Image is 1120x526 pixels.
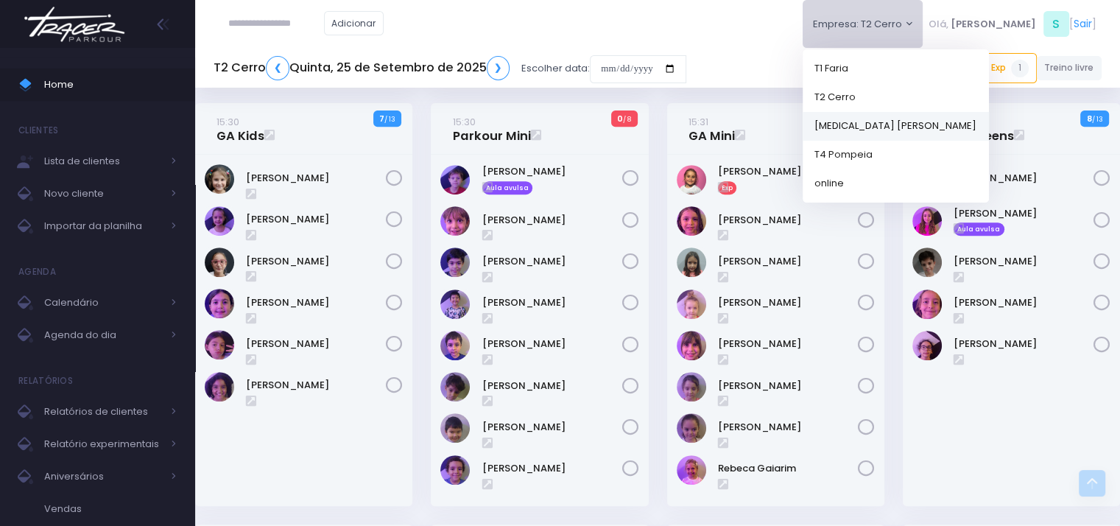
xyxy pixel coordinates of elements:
img: André Thormann Poyart [440,165,470,194]
span: Lista de clientes [44,152,162,171]
a: [PERSON_NAME] [482,254,622,269]
img: Julia Abrell Ribeiro [205,248,234,277]
img: Elis Victoria Barroso Espinola [677,165,706,194]
a: [PERSON_NAME] [246,171,386,186]
small: / 13 [384,115,395,124]
img: Miguel Aberle Rodrigues [912,331,942,360]
small: 15:30 [216,115,239,129]
a: [PERSON_NAME] [246,212,386,227]
a: [PERSON_NAME] [954,254,1093,269]
img: Mikael Arina Scudeller [440,413,470,443]
a: [PERSON_NAME] [482,461,622,476]
a: [PERSON_NAME] [482,213,622,228]
a: T2 Cerro [803,83,989,111]
h4: Agenda [18,257,56,287]
a: 15:31GA Mini [688,114,735,144]
h4: Clientes [18,116,58,145]
a: [PERSON_NAME] [246,254,386,269]
span: Aniversários [44,467,162,486]
span: Relatório experimentais [44,435,162,454]
a: [PERSON_NAME] [718,295,858,310]
h5: T2 Cerro Quinta, 25 de Setembro de 2025 [214,56,510,80]
img: Gabriel Bicalho [912,290,942,319]
a: [PERSON_NAME] [482,420,622,435]
a: [PERSON_NAME] [954,171,1093,186]
a: [PERSON_NAME] [718,379,858,393]
span: Home [44,75,177,94]
small: / 13 [1092,115,1103,124]
span: [PERSON_NAME] [951,17,1036,32]
span: Olá, [929,17,948,32]
a: [PERSON_NAME] [718,254,858,269]
a: Sair [1074,16,1092,32]
div: Escolher data: [214,52,686,85]
img: Gabriel Amaral Alves [912,248,942,277]
div: Empresa: T2 Cerro [803,49,989,203]
span: Aula avulsa [954,222,1004,236]
div: [ ] [923,7,1102,41]
span: Novo cliente [44,184,162,203]
a: ❯ [487,56,510,80]
span: S [1043,11,1069,37]
img: Leonardo Arina Scudeller [440,290,470,319]
span: Agenda do dia [44,326,162,345]
a: Treino livre [1037,56,1102,80]
a: [PERSON_NAME] [482,164,622,179]
a: [PERSON_NAME] [482,337,622,351]
a: [PERSON_NAME] [954,337,1093,351]
span: Calendário [44,293,162,312]
a: [PERSON_NAME] [482,295,622,310]
a: 15:30GA Kids [216,114,264,144]
img: Miguel Minghetti [440,372,470,401]
strong: 7 [379,113,384,125]
img: Rebeca Gaiarim Basso [677,455,706,485]
img: Lucas Kaufman Gomes [440,331,470,360]
small: 15:30 [453,115,476,129]
img: Emma Líbano [205,206,234,236]
a: [PERSON_NAME] [482,379,622,393]
a: T4 Pompeia [803,140,989,169]
a: T1 Faria [803,54,989,83]
img: Felipe Cardoso [440,206,470,236]
span: Importar da planilha [44,217,162,236]
a: [PERSON_NAME] [718,337,858,351]
img: Marina Formigoni Rente Ferreira [677,413,706,443]
img: Helena Marins Padua [677,290,706,319]
img: Fernanda Leite [912,206,942,236]
span: Vendas [44,499,177,519]
img: Felipa Campos Estevam [677,206,706,236]
a: Adicionar [324,11,384,35]
a: 15:30Parkour Mini [453,114,531,144]
img: Maria Pirani Arruda [677,372,706,401]
a: Rebeca Gaiarim [718,461,858,476]
a: [PERSON_NAME] [246,378,386,393]
span: Relatórios de clientes [44,402,162,421]
small: / 8 [623,115,631,124]
a: [PERSON_NAME] [718,213,858,228]
a: [PERSON_NAME] [246,337,386,351]
img: Giovana Balotin Figueira [677,248,706,277]
a: online [803,169,989,197]
a: [PERSON_NAME] [718,164,858,179]
img: Guilherme Minghetti [440,248,470,277]
img: Livia Lopes [205,289,234,318]
img: Manuela Cardoso [677,331,706,360]
a: Exp1 [984,53,1037,83]
span: 1 [1011,60,1029,77]
a: ❮ [266,56,289,80]
strong: 8 [1087,113,1092,125]
a: [PERSON_NAME] [954,206,1093,221]
img: Marcelly Zimmermann Freire [205,330,234,360]
span: Aula avulsa [482,181,533,194]
a: [PERSON_NAME] [954,295,1093,310]
a: [MEDICAL_DATA] [PERSON_NAME] [803,111,989,140]
a: [PERSON_NAME] [718,420,858,435]
img: Beatriz Abrell Ribeiro [205,164,234,194]
strong: 0 [617,113,623,125]
small: 15:31 [688,115,708,129]
a: [PERSON_NAME] [246,295,386,310]
img: NATALIE DIAS DE SOUZA [205,372,234,401]
img: Vicente Mota silva [440,455,470,485]
h4: Relatórios [18,366,73,396]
